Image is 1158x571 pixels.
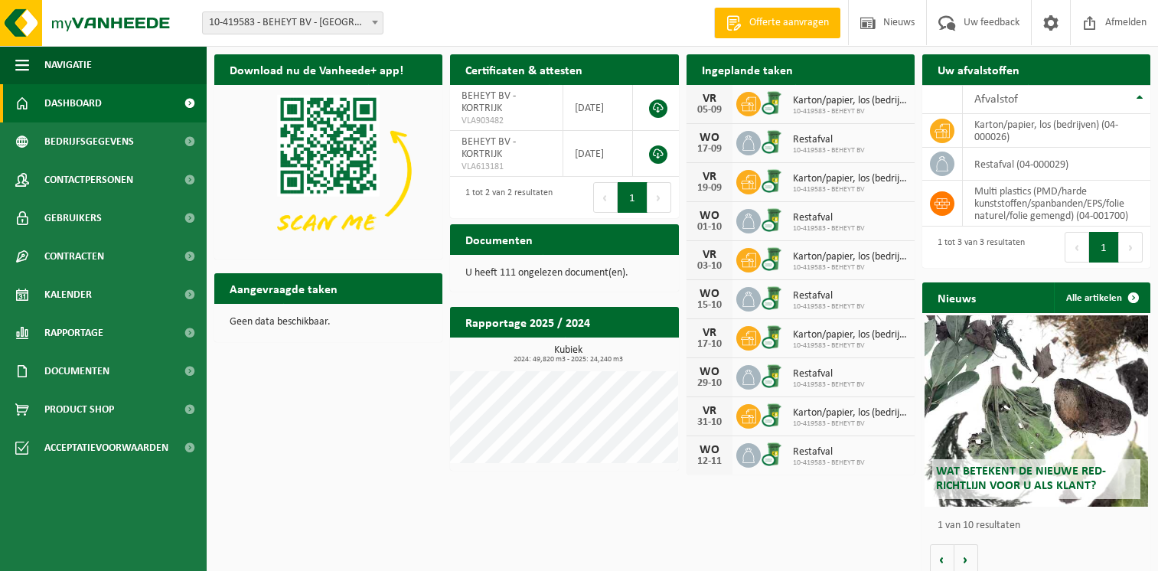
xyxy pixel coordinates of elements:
div: WO [694,288,725,300]
a: Wat betekent de nieuwe RED-richtlijn voor u als klant? [925,315,1148,507]
span: 10-419583 - BEHEYT BV [793,263,907,272]
span: Dashboard [44,84,102,122]
span: Restafval [793,134,865,146]
div: 29-10 [694,378,725,389]
span: 10-419583 - BEHEYT BV [793,419,907,429]
h2: Uw afvalstoffen [922,54,1035,84]
p: U heeft 111 ongelezen document(en). [465,268,663,279]
button: Next [648,182,671,213]
span: Kalender [44,276,92,314]
span: 10-419583 - BEHEYT BV [793,380,865,390]
div: VR [694,171,725,183]
div: WO [694,444,725,456]
span: 10-419583 - BEHEYT BV [793,185,907,194]
span: Rapportage [44,314,103,352]
span: Karton/papier, los (bedrijven) [793,329,907,341]
span: Contracten [44,237,104,276]
span: 10-419583 - BEHEYT BV [793,458,865,468]
span: Karton/papier, los (bedrijven) [793,251,907,263]
img: WB-0240-CU [761,285,787,311]
button: 1 [618,182,648,213]
div: 1 tot 3 van 3 resultaten [930,230,1025,264]
img: WB-0240-CU [761,207,787,233]
span: Karton/papier, los (bedrijven) [793,173,907,185]
span: VLA903482 [462,115,550,127]
img: WB-0240-CU [761,363,787,389]
button: Previous [593,182,618,213]
span: Restafval [793,446,865,458]
td: restafval (04-000029) [963,148,1150,181]
a: Alle artikelen [1054,282,1149,313]
span: Restafval [793,212,865,224]
h2: Aangevraagde taken [214,273,353,303]
h2: Ingeplande taken [687,54,808,84]
span: Navigatie [44,46,92,84]
span: 10-419583 - BEHEYT BV [793,146,865,155]
div: 01-10 [694,222,725,233]
td: multi plastics (PMD/harde kunststoffen/spanbanden/EPS/folie naturel/folie gemengd) (04-001700) [963,181,1150,227]
span: 10-419583 - BEHEYT BV [793,341,907,351]
p: Geen data beschikbaar. [230,317,427,328]
div: VR [694,249,725,261]
span: 10-419583 - BEHEYT BV - KORTRIJK [202,11,383,34]
span: Gebruikers [44,199,102,237]
span: Contactpersonen [44,161,133,199]
span: Documenten [44,352,109,390]
div: 17-09 [694,144,725,155]
img: Download de VHEPlus App [214,85,442,256]
div: 03-10 [694,261,725,272]
span: Acceptatievoorwaarden [44,429,168,467]
h3: Kubiek [458,345,678,364]
h2: Download nu de Vanheede+ app! [214,54,419,84]
img: WB-0240-CU [761,90,787,116]
td: [DATE] [563,85,634,131]
span: Restafval [793,368,865,380]
span: Karton/papier, los (bedrijven) [793,95,907,107]
div: 15-10 [694,300,725,311]
div: 1 tot 2 van 2 resultaten [458,181,553,214]
h2: Rapportage 2025 / 2024 [450,307,605,337]
a: Bekijk rapportage [565,337,677,367]
div: WO [694,132,725,144]
span: Afvalstof [974,93,1018,106]
span: BEHEYT BV - KORTRIJK [462,90,516,114]
button: Next [1119,232,1143,263]
div: 31-10 [694,417,725,428]
span: Karton/papier, los (bedrijven) [793,407,907,419]
div: 17-10 [694,339,725,350]
span: VLA613181 [462,161,550,173]
span: 2024: 49,820 m3 - 2025: 24,240 m3 [458,356,678,364]
span: Bedrijfsgegevens [44,122,134,161]
span: Wat betekent de nieuwe RED-richtlijn voor u als klant? [936,465,1106,492]
h2: Documenten [450,224,548,254]
span: 10-419583 - BEHEYT BV - KORTRIJK [203,12,383,34]
span: 10-419583 - BEHEYT BV [793,224,865,233]
img: WB-0240-CU [761,168,787,194]
div: VR [694,327,725,339]
h2: Certificaten & attesten [450,54,598,84]
div: 05-09 [694,105,725,116]
button: 1 [1089,232,1119,263]
p: 1 van 10 resultaten [938,520,1143,531]
div: VR [694,93,725,105]
div: WO [694,210,725,222]
div: VR [694,405,725,417]
button: Previous [1065,232,1089,263]
img: WB-0240-CU [761,402,787,428]
img: WB-0240-CU [761,324,787,350]
span: Product Shop [44,390,114,429]
a: Offerte aanvragen [714,8,840,38]
span: BEHEYT BV - KORTRIJK [462,136,516,160]
div: 19-09 [694,183,725,194]
td: karton/papier, los (bedrijven) (04-000026) [963,114,1150,148]
span: 10-419583 - BEHEYT BV [793,107,907,116]
div: WO [694,366,725,378]
img: WB-0240-CU [761,441,787,467]
span: Restafval [793,290,865,302]
td: [DATE] [563,131,634,177]
h2: Nieuws [922,282,991,312]
img: WB-0240-CU [761,246,787,272]
img: WB-0240-CU [761,129,787,155]
span: 10-419583 - BEHEYT BV [793,302,865,312]
div: 12-11 [694,456,725,467]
